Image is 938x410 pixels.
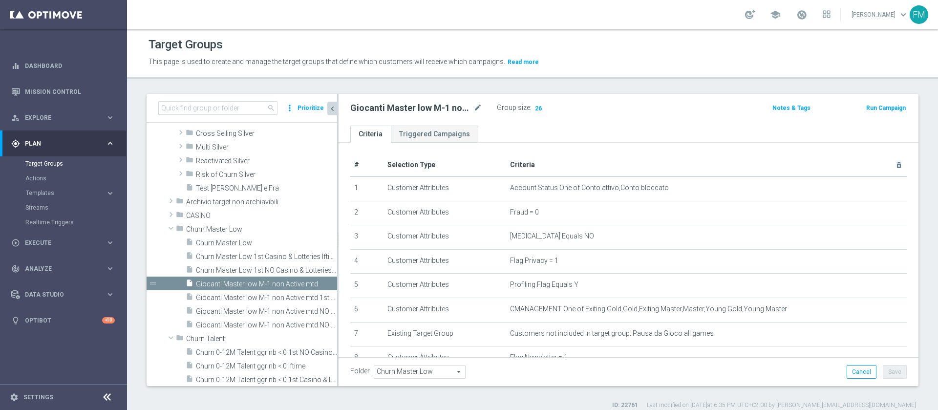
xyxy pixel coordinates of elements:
div: Explore [11,113,106,122]
span: This page is used to create and manage the target groups that define which customers will receive... [149,58,505,65]
i: folder [186,142,193,153]
button: Read more [507,57,540,67]
div: Plan [11,139,106,148]
div: Target Groups [25,156,126,171]
a: Realtime Triggers [25,218,102,226]
span: Giocanti Master low M-1 non Active mtd [196,280,337,288]
span: CMANAGEMENT One of Exiting Gold,Gold,Exiting Master,Master,Young Gold,Young Master [510,305,787,313]
button: Notes & Tags [771,103,811,113]
label: ID: 22761 [612,401,638,410]
div: Templates keyboard_arrow_right [25,189,115,197]
i: keyboard_arrow_right [106,264,115,273]
div: Data Studio [11,290,106,299]
span: Churn 0-12M Talent ggr nb &lt; 0 1st NO Casino &amp; Lotteries lftime [196,348,337,357]
td: 4 [350,249,384,274]
a: Optibot [25,307,102,333]
span: Reactivated Silver [196,157,337,165]
a: [PERSON_NAME]keyboard_arrow_down [851,7,910,22]
div: person_search Explore keyboard_arrow_right [11,114,115,122]
a: Criteria [350,126,391,143]
td: 8 [350,346,384,371]
div: Data Studio keyboard_arrow_right [11,291,115,299]
span: [MEDICAL_DATA] Equals NO [510,232,594,240]
span: Churn Master Low 1st Casino &amp; Lotteries lftime [196,253,337,261]
i: insert_drive_file [186,183,193,194]
i: folder [176,334,184,345]
span: Execute [25,240,106,246]
td: 1 [350,176,384,201]
i: folder [176,211,184,222]
a: Streams [25,204,102,212]
i: equalizer [11,62,20,70]
div: FM [910,5,928,24]
span: Multi Silver [196,143,337,151]
i: lightbulb [11,316,20,325]
i: insert_drive_file [186,375,193,386]
button: equalizer Dashboard [11,62,115,70]
h2: Giocanti Master low M-1 non Active mtd [350,102,471,114]
td: Customer Attributes [384,298,506,322]
span: Churn 0-12M Talent ggr nb &lt; 0 lftime [196,362,337,370]
a: Mission Control [25,79,115,105]
div: Actions [25,171,126,186]
button: Mission Control [11,88,115,96]
span: Archivio target non archiavibili [186,198,337,206]
button: Run Campaign [865,103,907,113]
span: keyboard_arrow_down [898,9,909,20]
span: Flag Privacy = 1 [510,257,558,265]
div: Templates [25,186,126,200]
span: Explore [25,115,106,121]
div: Analyze [11,264,106,273]
div: play_circle_outline Execute keyboard_arrow_right [11,239,115,247]
span: Cross Selling Silver [196,129,337,138]
div: +10 [102,317,115,324]
span: Templates [26,190,96,196]
i: gps_fixed [11,139,20,148]
button: lightbulb Optibot +10 [11,317,115,324]
td: Customer Attributes [384,176,506,201]
td: Customer Attributes [384,201,506,225]
i: folder [176,197,184,208]
i: insert_drive_file [186,347,193,359]
i: keyboard_arrow_right [106,113,115,122]
div: gps_fixed Plan keyboard_arrow_right [11,140,115,148]
button: Cancel [847,365,876,379]
i: insert_drive_file [186,306,193,318]
label: : [530,104,532,112]
label: Group size [497,104,530,112]
span: Flag Newsletter = 1 [510,353,568,362]
label: Folder [350,367,370,375]
span: Giocanti Master low M-1 non Active mtd NO NWL [196,307,337,316]
i: track_changes [11,264,20,273]
i: insert_drive_file [186,265,193,277]
i: more_vert [285,101,295,115]
button: Save [883,365,907,379]
i: folder [186,129,193,140]
td: Customer Attributes [384,274,506,298]
label: Last modified on [DATE] at 6:35 PM UTC+02:00 by [PERSON_NAME][EMAIL_ADDRESS][DOMAIN_NAME] [647,401,916,410]
i: insert_drive_file [186,252,193,263]
td: Customer Attributes [384,249,506,274]
span: search [267,104,275,112]
i: folder [186,170,193,181]
span: Churn Master Low 1st NO Casino &amp; Lotteries lftime [196,266,337,275]
i: folder [176,224,184,236]
i: insert_drive_file [186,293,193,304]
i: keyboard_arrow_right [106,290,115,299]
span: CASINO [186,212,337,220]
span: Account Status One of Conto attivo,Conto bloccato [510,184,669,192]
button: track_changes Analyze keyboard_arrow_right [11,265,115,273]
div: Templates [26,190,106,196]
button: Prioritize [296,102,325,115]
span: Churn Talent [186,335,337,343]
button: chevron_left [327,102,337,115]
td: 6 [350,298,384,322]
span: Giocanti Master low M-1 non Active mtd NO SLOT [196,321,337,329]
div: Realtime Triggers [25,215,126,230]
span: 26 [534,105,543,114]
div: Dashboard [11,53,115,79]
i: insert_drive_file [186,238,193,249]
h1: Target Groups [149,38,223,52]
